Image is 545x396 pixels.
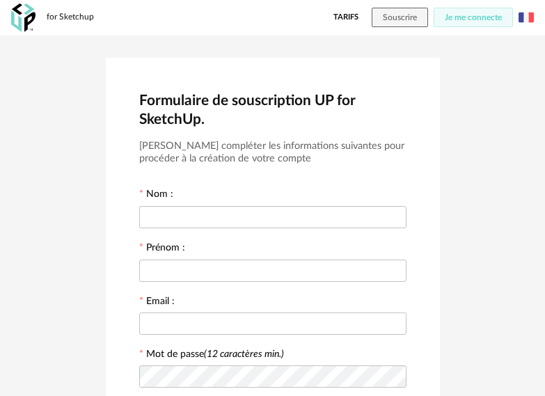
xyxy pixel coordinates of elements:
span: Je me connecte [445,13,502,22]
span: Souscrire [383,13,417,22]
a: Tarifs [333,8,358,27]
label: Prénom : [139,243,185,255]
button: Je me connecte [434,8,513,27]
h2: Formulaire de souscription UP for SketchUp. [139,91,406,129]
div: for Sketchup [47,12,94,23]
label: Mot de passe [146,349,284,359]
img: OXP [11,3,35,32]
h3: [PERSON_NAME] compléter les informations suivantes pour procéder à la création de votre compte [139,140,406,166]
button: Souscrire [372,8,428,27]
img: fr [519,10,534,25]
label: Nom : [139,189,173,202]
i: (12 caractères min.) [204,349,284,359]
label: Email : [139,296,175,309]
